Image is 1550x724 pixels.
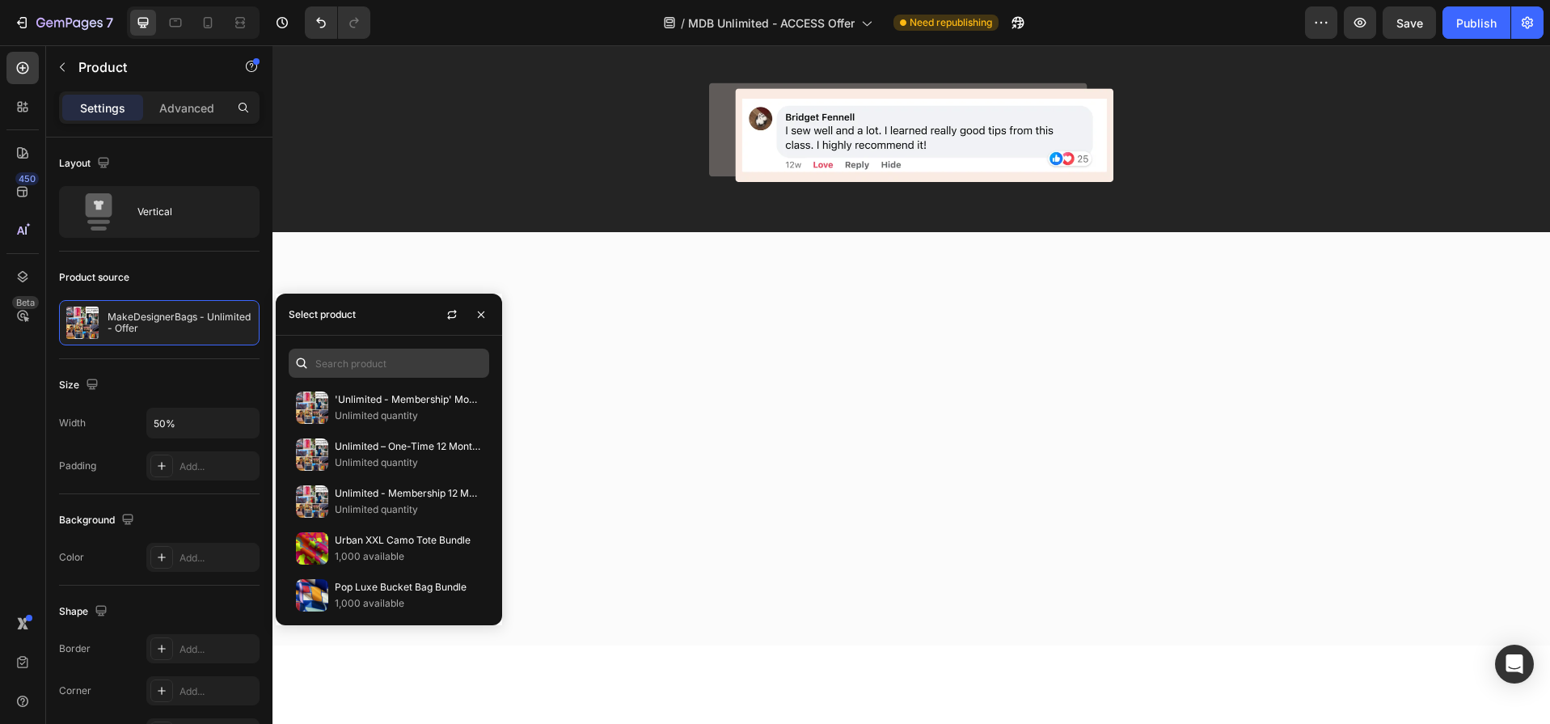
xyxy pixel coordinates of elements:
[179,459,256,474] div: Add...
[681,15,685,32] span: /
[335,455,482,471] p: Unlimited quantity
[108,311,252,334] p: MakeDesignerBags - Unlimited - Offer
[59,416,86,430] div: Width
[335,532,482,548] p: Urban XXL Camo Tote Bundle
[59,601,111,623] div: Shape
[296,579,328,612] img: collections
[179,551,256,565] div: Add...
[59,641,91,656] div: Border
[59,684,91,698] div: Corner
[910,15,992,30] span: Need republishing
[147,409,259,438] input: Auto
[1495,645,1534,684] div: Open Intercom Messenger
[289,349,489,378] input: Search in Settings & Advanced
[59,153,113,175] div: Layout
[59,459,96,473] div: Padding
[335,595,482,612] p: 1,000 available
[12,296,39,309] div: Beta
[335,485,482,502] p: Unlimited - Membership 12 Months Access (One-Time Payment)
[296,485,328,518] img: collections
[296,438,328,471] img: collections
[1456,15,1497,32] div: Publish
[59,270,129,285] div: Product source
[78,57,216,77] p: Product
[137,193,236,231] div: Vertical
[335,438,482,455] p: Unlimited – One-Time 12 Months or Monthly Plan
[6,6,120,39] button: 7
[688,15,855,32] span: MDB Unlimited - ACCESS Offer
[66,307,99,339] img: product feature img
[335,579,482,595] p: Pop Luxe Bucket Bag Bundle
[59,375,102,396] div: Size
[1383,6,1436,39] button: Save
[59,510,137,531] div: Background
[296,392,328,424] img: collections
[305,6,370,39] div: Undo/Redo
[179,684,256,699] div: Add...
[335,392,482,408] p: 'Unlimited - Membership' Monthly Access (Monthly - Subscription)
[272,45,1550,724] iframe: Design area
[15,172,39,185] div: 450
[59,550,84,565] div: Color
[335,408,482,424] p: Unlimited quantity
[335,502,482,518] p: Unlimited quantity
[80,99,125,116] p: Settings
[1442,6,1510,39] button: Publish
[296,532,328,565] img: collections
[289,307,356,322] div: Select product
[1396,16,1423,30] span: Save
[106,13,113,32] p: 7
[159,99,214,116] p: Advanced
[335,548,482,565] p: 1,000 available
[179,642,256,657] div: Add...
